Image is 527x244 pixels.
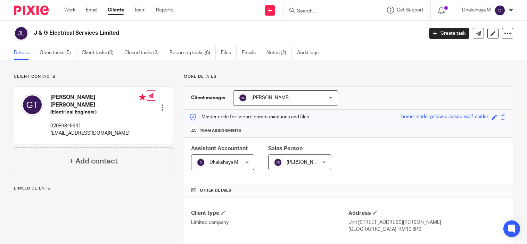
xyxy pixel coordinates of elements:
[462,7,491,14] p: Dhakshaya M
[274,158,282,167] img: svg%3E
[221,46,237,60] a: Files
[86,7,97,14] a: Email
[191,210,348,217] h4: Client type
[69,156,118,167] h4: + Add contact
[197,158,205,167] img: svg%3E
[209,160,238,165] span: Dhakshaya M
[14,26,28,41] img: svg%3E
[287,160,325,165] span: [PERSON_NAME]
[200,188,231,193] span: Other details
[191,94,226,101] h3: Client manager
[297,46,324,60] a: Audit logs
[14,46,34,60] a: Details
[50,123,146,129] p: 02089849941
[296,8,359,15] input: Search
[21,94,43,116] img: svg%3E
[14,186,173,191] p: Linked clients
[200,128,241,134] span: Team assignments
[14,6,49,15] img: Pixie
[139,94,146,101] i: Primary
[348,210,506,217] h4: Address
[268,146,303,151] span: Sales Person
[50,94,146,109] h4: [PERSON_NAME] [PERSON_NAME]
[429,28,469,39] a: Create task
[189,113,309,120] p: Master code for secure communications and files
[40,46,76,60] a: Open tasks (5)
[348,226,506,233] p: [GEOGRAPHIC_DATA], RM10 8PS
[184,74,513,79] p: More details
[50,130,146,137] p: [EMAIL_ADDRESS][DOMAIN_NAME]
[124,46,164,60] a: Closed tasks (2)
[50,109,146,116] h5: (Electrical Engineer)
[134,7,146,14] a: Team
[266,46,292,60] a: Notes (2)
[14,74,173,79] p: Client contacts
[34,30,341,37] h2: J & G Electrical Services Limited
[64,7,75,14] a: Work
[108,7,124,14] a: Clients
[494,5,505,16] img: svg%3E
[401,113,488,121] div: home-made-yellow-cracked-wolf-spider
[82,46,119,60] a: Client tasks (0)
[242,46,261,60] a: Emails
[252,95,290,100] span: [PERSON_NAME]
[156,7,173,14] a: Reports
[239,94,247,102] img: svg%3E
[170,46,216,60] a: Recurring tasks (6)
[397,8,423,12] span: Get Support
[191,146,248,151] span: Assistant Accountant
[348,219,506,226] p: Unit [STREET_ADDRESS][PERSON_NAME]
[191,219,348,226] p: Limited company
